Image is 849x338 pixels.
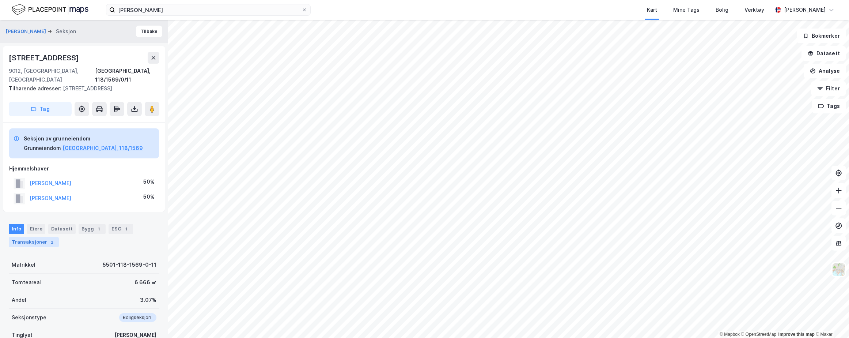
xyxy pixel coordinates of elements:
span: Tilhørende adresser: [9,85,63,91]
button: Analyse [804,64,846,78]
a: Improve this map [778,332,815,337]
div: Verktøy [744,5,764,14]
div: [PERSON_NAME] [784,5,826,14]
div: Tomteareal [12,278,41,287]
div: Andel [12,296,26,304]
div: [GEOGRAPHIC_DATA], 118/1569/0/11 [95,67,159,84]
div: Matrikkel [12,260,35,269]
div: Mine Tags [673,5,700,14]
div: 5501-118-1569-0-11 [103,260,156,269]
div: Hjemmelshaver [9,164,159,173]
button: Tilbake [136,26,162,37]
div: 6 666 ㎡ [134,278,156,287]
div: Seksjon av grunneiendom [24,134,143,143]
div: Datasett [48,224,76,234]
div: Bygg [79,224,106,234]
div: 1 [95,225,103,233]
button: Datasett [801,46,846,61]
div: 3.07% [140,296,156,304]
div: 9012, [GEOGRAPHIC_DATA], [GEOGRAPHIC_DATA] [9,67,95,84]
button: [PERSON_NAME] [6,28,48,35]
div: Transaksjoner [9,237,59,247]
iframe: Chat Widget [812,303,849,338]
div: 50% [143,177,155,186]
div: Seksjonstype [12,313,46,322]
div: Eiere [27,224,45,234]
div: Grunneiendom [24,144,61,153]
button: Bokmerker [797,29,846,43]
button: Filter [811,81,846,96]
div: Seksjon [56,27,76,36]
div: ESG [109,224,133,234]
img: Z [832,263,846,277]
button: Tags [812,99,846,113]
div: Kontrollprogram for chat [812,303,849,338]
div: [STREET_ADDRESS] [9,52,80,64]
div: [STREET_ADDRESS] [9,84,153,93]
button: Tag [9,102,72,116]
div: 2 [49,239,56,246]
div: 50% [143,192,155,201]
a: Mapbox [720,332,740,337]
button: [GEOGRAPHIC_DATA], 118/1569 [62,144,143,153]
div: Kart [647,5,657,14]
div: Bolig [716,5,728,14]
div: Info [9,224,24,234]
input: Søk på adresse, matrikkel, gårdeiere, leietakere eller personer [115,4,302,15]
div: 1 [123,225,130,233]
img: logo.f888ab2527a4732fd821a326f86c7f29.svg [12,3,88,16]
a: OpenStreetMap [741,332,777,337]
